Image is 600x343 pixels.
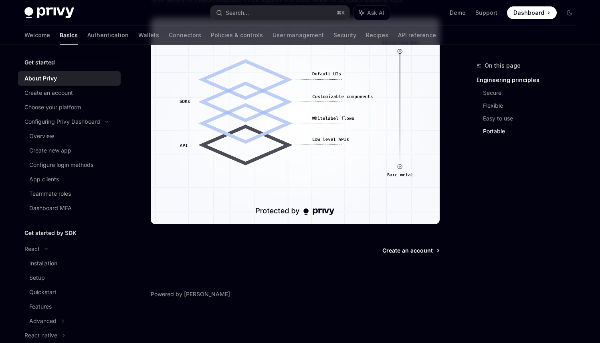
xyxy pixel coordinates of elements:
div: Features [29,302,52,311]
a: Quickstart [18,285,121,299]
a: Setup [18,271,121,285]
a: Dashboard [507,6,557,19]
a: Configure login methods [18,158,121,172]
span: Dashboard [513,9,544,17]
button: Toggle dark mode [563,6,576,19]
img: dark logo [24,7,74,18]
a: Engineering principles [477,74,582,86]
a: Powered by [PERSON_NAME] [151,290,230,298]
div: Configuring Privy Dashboard [24,117,100,126]
span: ⌘ K [337,10,345,16]
a: API reference [398,26,436,45]
a: App clients [18,172,121,187]
a: Create an account [382,247,439,255]
div: Advanced [29,316,57,326]
a: Connectors [169,26,201,45]
button: Search...⌘K [210,6,349,20]
a: Wallets [138,26,159,45]
a: Security [333,26,356,45]
a: About Privy [18,71,121,86]
div: App clients [29,175,59,184]
a: User management [273,26,324,45]
a: Dashboard MFA [18,201,121,215]
div: About Privy [24,74,57,83]
a: Features [18,299,121,314]
div: Dashboard MFA [29,203,72,213]
a: Support [475,9,497,17]
a: Portable [483,125,582,138]
div: Installation [29,259,57,268]
a: Installation [18,256,121,271]
a: Demo [450,9,466,17]
a: Secure [483,86,582,99]
a: Easy to use [483,112,582,125]
a: Policies & controls [211,26,263,45]
div: Setup [29,273,45,283]
a: Recipes [366,26,388,45]
div: Overview [29,131,54,141]
a: Overview [18,129,121,143]
span: Create an account [382,247,433,255]
div: React native [24,331,57,340]
button: Ask AI [354,6,390,20]
a: Choose your platform [18,100,121,114]
a: Welcome [24,26,50,45]
div: Create new app [29,146,71,155]
div: Quickstart [29,287,57,297]
a: Create new app [18,143,121,158]
a: Teammate roles [18,187,121,201]
span: On this page [485,61,521,70]
div: Choose your platform [24,102,81,112]
a: Authentication [87,26,129,45]
a: Create an account [18,86,121,100]
span: Ask AI [367,9,384,17]
div: Teammate roles [29,189,71,199]
h5: Get started by SDK [24,228,77,238]
div: Configure login methods [29,160,93,170]
a: Basics [60,26,78,45]
div: Create an account [24,88,73,98]
a: Flexible [483,99,582,112]
h5: Get started [24,58,55,67]
div: React [24,244,40,254]
div: Search... [226,8,249,18]
img: images/Customization.png [151,18,440,224]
